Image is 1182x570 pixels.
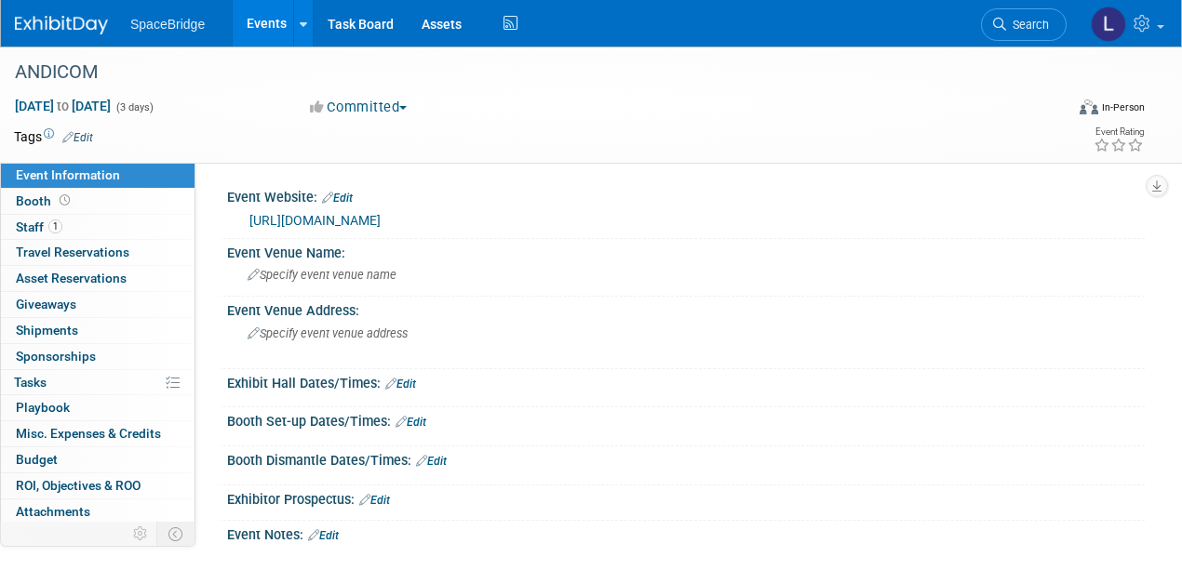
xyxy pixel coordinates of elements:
a: Event Information [1,163,195,188]
div: Exhibitor Prospectus: [227,485,1145,510]
div: Booth Set-up Dates/Times: [227,407,1145,431]
div: Exhibit Hall Dates/Times: [227,369,1145,393]
span: Booth [16,193,74,208]
td: Toggle Event Tabs [157,522,195,546]
td: Tags [14,127,93,146]
a: Misc. Expenses & Credits [1,421,195,446]
a: Edit [385,378,416,391]
a: Sponsorships [1,344,195,369]
div: Booth Dismantle Dates/Times: [227,446,1145,471]
span: 1 [48,219,62,233]
span: Budget [16,452,58,467]
a: Edit [396,416,426,429]
span: SpaceBridge [130,17,205,32]
div: In-Person [1101,100,1145,114]
img: ExhibitDay [15,16,108,34]
span: Specify event venue address [248,326,408,340]
span: Shipments [16,323,78,338]
span: Attachments [16,504,90,519]
a: Booth [1,189,195,214]
span: Playbook [16,400,70,415]
img: Format-Inperson.png [1080,99,1098,114]
span: ROI, Objectives & ROO [16,478,141,493]
div: Event Notes: [227,521,1145,545]
span: Staff [16,219,62,234]
a: Shipments [1,318,195,343]
a: Travel Reservations [1,240,195,265]
span: Asset Reservations [16,271,127,285]
a: Staff1 [1,215,195,240]
span: Specify event venue name [248,268,396,282]
a: Giveaways [1,292,195,317]
span: (3 days) [114,101,154,113]
a: Budget [1,447,195,472]
span: [DATE] [DATE] [14,98,112,114]
div: Event Format [980,97,1146,125]
a: Edit [308,529,339,542]
img: Luminita Oprescu [1091,7,1126,42]
a: Playbook [1,395,195,420]
a: Edit [322,192,353,205]
div: Event Rating [1094,127,1144,137]
span: Giveaways [16,297,76,312]
span: Misc. Expenses & Credits [16,426,161,441]
a: Edit [416,455,447,468]
button: Committed [303,98,414,117]
div: Event Venue Address: [227,297,1145,320]
span: to [54,99,72,113]
a: Search [981,8,1067,41]
div: Event Website: [227,183,1145,207]
a: Edit [62,131,93,144]
a: Tasks [1,370,195,395]
a: ROI, Objectives & ROO [1,473,195,498]
a: [URL][DOMAIN_NAME] [249,213,381,228]
span: Tasks [14,375,47,390]
span: Travel Reservations [16,245,129,259]
a: Edit [359,494,390,507]
span: Sponsorships [16,349,96,364]
span: Event Information [16,167,120,182]
a: Asset Reservations [1,266,195,291]
div: Event Venue Name: [227,239,1145,262]
span: Booth not reserved yet [56,193,74,207]
a: Attachments [1,499,195,524]
td: Personalize Event Tab Strip [125,522,157,546]
div: ANDICOM [8,56,1048,89]
span: Search [1006,18,1049,32]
